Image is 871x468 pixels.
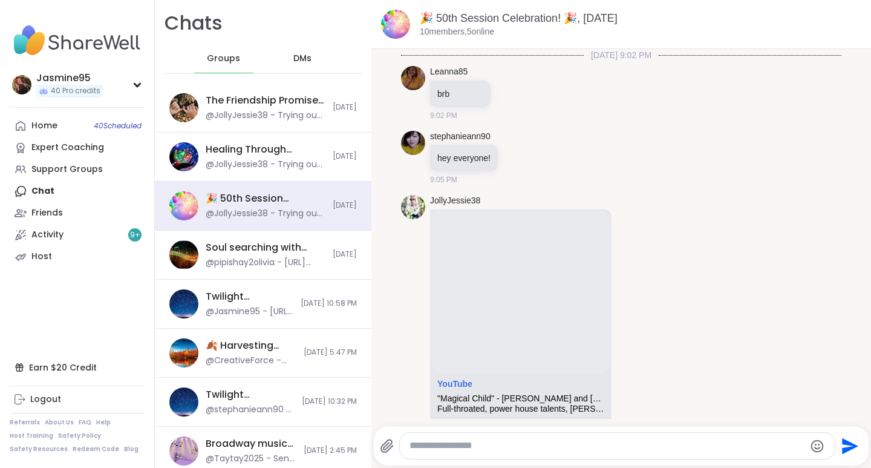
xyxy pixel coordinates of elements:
span: Groups [207,53,240,65]
span: 9:05 PM [430,174,457,185]
div: Earn $20 Credit [10,357,145,378]
a: 🎉 50th Session Celebration! 🎉, [DATE] [420,12,618,24]
img: Jasmine95 [12,75,31,94]
img: https://sharewell-space-live.sfo3.digitaloceanspaces.com/user-generated/3602621c-eaa5-4082-863a-9... [401,195,425,219]
span: [DATE] [333,200,357,211]
div: Friends [31,207,63,219]
div: @pipishay2olivia - [URL][DOMAIN_NAME] [206,257,325,269]
a: Expert Coaching [10,137,145,159]
span: 40 Pro credits [51,86,100,96]
a: Host Training [10,432,53,440]
div: Broadway music appreciation and sing along , [DATE] [206,437,296,450]
div: Logout [30,394,61,406]
div: Home [31,120,57,132]
div: Full-throated, power house talents, [PERSON_NAME] and [PERSON_NAME] bring their gifts into the Ar... [437,404,604,414]
div: @JollyJessie38 - Trying out a new group for couples, married, newlyweds, or preparing for marriag... [206,159,325,171]
img: Twilight Tranquility: Guided Meditations , Oct 11 [169,289,198,318]
a: Home40Scheduled [10,115,145,137]
div: Host [31,251,52,263]
img: Broadway music appreciation and sing along , Oct 09 [169,437,198,466]
img: https://sharewell-space-live.sfo3.digitaloceanspaces.com/user-generated/4d5096c9-4b99-4ae9-9294-7... [401,131,425,155]
p: 10 members, 5 online [420,26,494,38]
div: @CreativeForce - Through my speech, thoughts, movements in expression, actions, and deeds by spen... [206,355,296,367]
span: [DATE] [333,249,357,260]
span: [DATE] 10:32 PM [302,397,357,407]
div: Jasmine95 [36,71,103,85]
a: stephanieann90 [430,131,491,143]
div: 🍂 Harvesting Gratitude and Self-Compassion 🍂, [DATE] [206,339,296,352]
a: Referrals [10,418,40,427]
span: 9 + [130,230,140,240]
div: @JollyJessie38 - Trying out a new group for couples, married, newlyweds, or preparing for marriag... [206,110,325,122]
span: [DATE] [333,102,357,113]
div: 🎉 50th Session Celebration! 🎉, [DATE] [206,192,325,205]
img: https://sharewell-space-live.sfo3.digitaloceanspaces.com/user-generated/bba13f65-6aa6-4647-8b32-d... [401,66,425,90]
a: Safety Resources [10,445,68,453]
a: Redeem Code [73,445,119,453]
span: [DATE] 5:47 PM [304,348,357,358]
a: Attachment [437,379,472,389]
a: Host [10,246,145,268]
a: Logout [10,389,145,410]
a: Help [96,418,111,427]
iframe: "Magical Child" - Jen Ayers and Sarah Rudinoff [431,211,610,373]
span: [DATE] [333,151,357,162]
a: About Us [45,418,74,427]
p: hey everyone! [437,152,491,164]
button: Send [835,432,863,460]
div: The Friendship Promise, [DATE] [206,94,325,107]
a: Support Groups [10,159,145,180]
textarea: Type your message [409,440,804,452]
img: Soul searching with music -Special topic edition! , Oct 13 [169,240,198,269]
p: brb [437,88,483,100]
div: Healing Through Connection, [DATE] [206,143,325,156]
div: Soul searching with music -Special topic edition! , [DATE] [206,241,325,254]
div: @JollyJessie38 - Trying out a new group for couples, married, newlyweds, or preparing for marriag... [206,208,325,220]
a: Friends [10,202,145,224]
span: 9:02 PM [430,110,457,121]
img: Twilight Tranquility: Guided Meditations , Oct 09 [169,387,198,417]
div: @Taytay2025 - Sent you a friend request [206,453,296,465]
img: Healing Through Connection, Oct 11 [169,142,198,171]
span: 40 Scheduled [94,121,142,131]
img: 🍂 Harvesting Gratitude and Self-Compassion 🍂, Oct 10 [169,338,198,367]
button: Emoji picker [810,439,824,453]
a: Leanna85 [430,66,468,78]
a: Activity9+ [10,224,145,246]
div: @stephanieann90 - Gentle ocean waves [206,404,295,416]
img: 🎉 50th Session Celebration! 🎉, Oct 11 [381,10,410,39]
a: FAQ [79,418,91,427]
div: Twilight Tranquility: Guided Meditations , [DATE] [206,388,295,401]
iframe: Spotlight [315,53,325,63]
img: 🎉 50th Session Celebration! 🎉, Oct 11 [169,191,198,220]
span: [DATE] 9:02 PM [584,49,659,61]
span: DMs [293,53,312,65]
div: "Magical Child" - [PERSON_NAME] and [PERSON_NAME] [437,394,604,404]
div: Expert Coaching [31,142,104,154]
a: Safety Policy [58,432,101,440]
div: Twilight Tranquility: Guided Meditations , [DATE] [206,290,293,303]
span: [DATE] 2:45 PM [304,446,357,456]
div: Support Groups [31,163,103,176]
span: [DATE] 10:58 PM [301,298,357,309]
h1: Chats [165,10,223,37]
div: Activity [31,229,64,241]
div: @Jasmine95 - [URL][DOMAIN_NAME] [206,306,293,318]
a: JollyJessie38 [430,195,480,207]
img: The Friendship Promise, Oct 11 [169,93,198,122]
img: ShareWell Nav Logo [10,19,145,62]
a: Blog [124,445,139,453]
